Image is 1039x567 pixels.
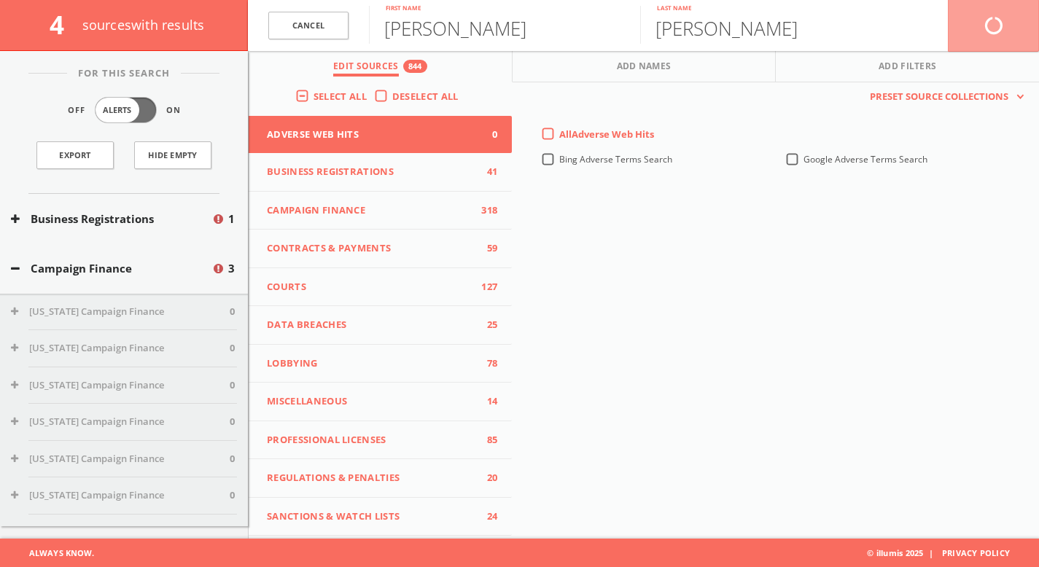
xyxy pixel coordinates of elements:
button: Hide Empty [134,141,211,169]
button: Edit Sources844 [249,51,513,82]
span: 59 [475,241,497,256]
button: Add Names [513,51,777,82]
span: 85 [475,433,497,447]
span: 0 [230,488,235,503]
button: Preset Source Collections [863,90,1024,104]
span: Miscellaneous [267,394,475,409]
span: Campaign Finance [267,203,475,218]
span: All Adverse Web Hits [559,128,654,141]
span: 0 [230,378,235,393]
button: Lobbying78 [249,345,512,383]
button: Business Registrations41 [249,153,512,192]
span: Professional Licenses [267,433,475,447]
span: 41 [475,165,497,179]
a: Export [36,141,114,169]
button: Professional Licenses85 [249,421,512,460]
span: 14 [475,394,497,409]
span: 3 [228,260,235,277]
span: Sanctions & Watch Lists [267,509,475,524]
button: Contracts & Payments59 [249,230,512,268]
span: Contracts & Payments [267,241,475,256]
span: Business Registrations [267,165,475,179]
span: 0 [230,415,235,429]
button: Add Filters [776,51,1039,82]
a: Privacy Policy [942,547,1010,558]
div: 844 [403,60,427,73]
span: Add Names [617,60,672,77]
span: Add Filters [879,60,937,77]
span: Courts [267,280,475,294]
span: 20 [475,471,497,485]
span: Edit Sources [333,60,399,77]
button: Campaign Finance [11,260,211,277]
button: [US_STATE] Campaign Finance [11,378,230,393]
span: Bing Adverse Terms Search [559,153,672,165]
span: Adverse Web Hits [267,128,475,142]
button: [US_STATE] Campaign Finance [11,452,230,466]
span: 0 [230,305,235,319]
span: Off [68,104,85,117]
span: 25 [475,318,497,332]
button: Regulations & Penalties20 [249,459,512,498]
button: Data Breaches25 [249,306,512,345]
span: 24 [475,509,497,524]
button: [US_STATE] State Campaign Contributions [11,525,230,540]
button: Campaign Finance318 [249,192,512,230]
button: [US_STATE] Campaign Finance [11,305,230,319]
span: Regulations & Penalties [267,471,475,485]
span: 318 [475,203,497,218]
button: [US_STATE] Campaign Finance [11,341,230,356]
span: 1 [228,211,235,227]
span: Data Breaches [267,318,475,332]
span: source s with results [82,16,205,34]
span: Select All [314,90,367,103]
span: 0 [475,128,497,142]
span: Lobbying [267,356,475,371]
span: On [166,104,181,117]
span: 127 [475,280,497,294]
button: Courts127 [249,268,512,307]
span: 4 [50,7,77,42]
span: | [923,547,939,558]
button: [US_STATE] Campaign Finance [11,415,230,429]
span: Google Adverse Terms Search [803,153,927,165]
span: Preset Source Collections [863,90,1016,104]
button: [US_STATE] Campaign Finance [11,488,230,503]
span: 0 [230,452,235,466]
button: Business Registrations [11,211,211,227]
span: 0 [230,525,235,540]
button: Sanctions & Watch Lists24 [249,498,512,536]
span: 0 [230,341,235,356]
span: 78 [475,356,497,371]
a: Cancel [268,12,349,40]
span: Deselect All [392,90,459,103]
button: Miscellaneous14 [249,383,512,421]
button: Adverse Web Hits0 [249,116,512,154]
span: For This Search [67,66,181,81]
